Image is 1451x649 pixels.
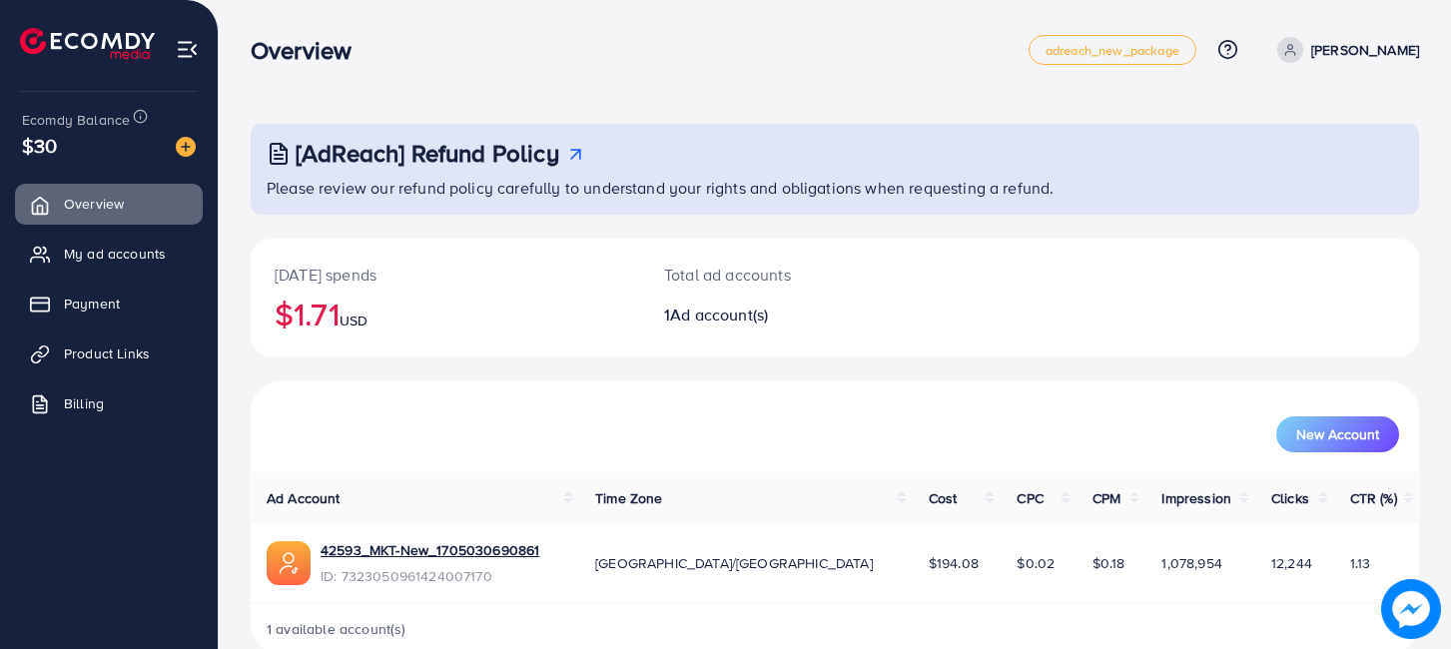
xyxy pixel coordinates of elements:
[664,263,909,287] p: Total ad accounts
[64,294,120,314] span: Payment
[1271,553,1312,573] span: 12,244
[1161,553,1221,573] span: 1,078,954
[64,343,150,363] span: Product Links
[275,263,616,287] p: [DATE] spends
[15,234,203,274] a: My ad accounts
[929,488,958,508] span: Cost
[1271,488,1309,508] span: Clicks
[267,541,311,585] img: ic-ads-acc.e4c84228.svg
[64,393,104,413] span: Billing
[275,295,616,332] h2: $1.71
[1350,553,1371,573] span: 1.13
[321,566,539,586] span: ID: 7323050961424007170
[1046,44,1179,57] span: adreach_new_package
[251,36,367,65] h3: Overview
[1381,579,1441,639] img: image
[22,131,57,160] span: $30
[1311,38,1419,62] p: [PERSON_NAME]
[1276,416,1399,452] button: New Account
[321,540,539,560] a: 42593_MKT-New_1705030690861
[15,184,203,224] a: Overview
[64,244,166,264] span: My ad accounts
[1092,553,1125,573] span: $0.18
[595,488,662,508] span: Time Zone
[929,553,979,573] span: $194.08
[1296,427,1379,441] span: New Account
[1017,553,1055,573] span: $0.02
[267,176,1407,200] p: Please review our refund policy carefully to understand your rights and obligations when requesti...
[670,304,768,325] span: Ad account(s)
[176,137,196,157] img: image
[64,194,124,214] span: Overview
[15,383,203,423] a: Billing
[267,619,406,639] span: 1 available account(s)
[1017,488,1043,508] span: CPC
[1092,488,1120,508] span: CPM
[595,553,873,573] span: [GEOGRAPHIC_DATA]/[GEOGRAPHIC_DATA]
[267,488,341,508] span: Ad Account
[20,28,155,59] img: logo
[1269,37,1419,63] a: [PERSON_NAME]
[1350,488,1397,508] span: CTR (%)
[15,333,203,373] a: Product Links
[1029,35,1196,65] a: adreach_new_package
[1161,488,1231,508] span: Impression
[176,38,199,61] img: menu
[15,284,203,324] a: Payment
[664,306,909,324] h2: 1
[340,311,367,330] span: USD
[296,139,559,168] h3: [AdReach] Refund Policy
[22,110,130,130] span: Ecomdy Balance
